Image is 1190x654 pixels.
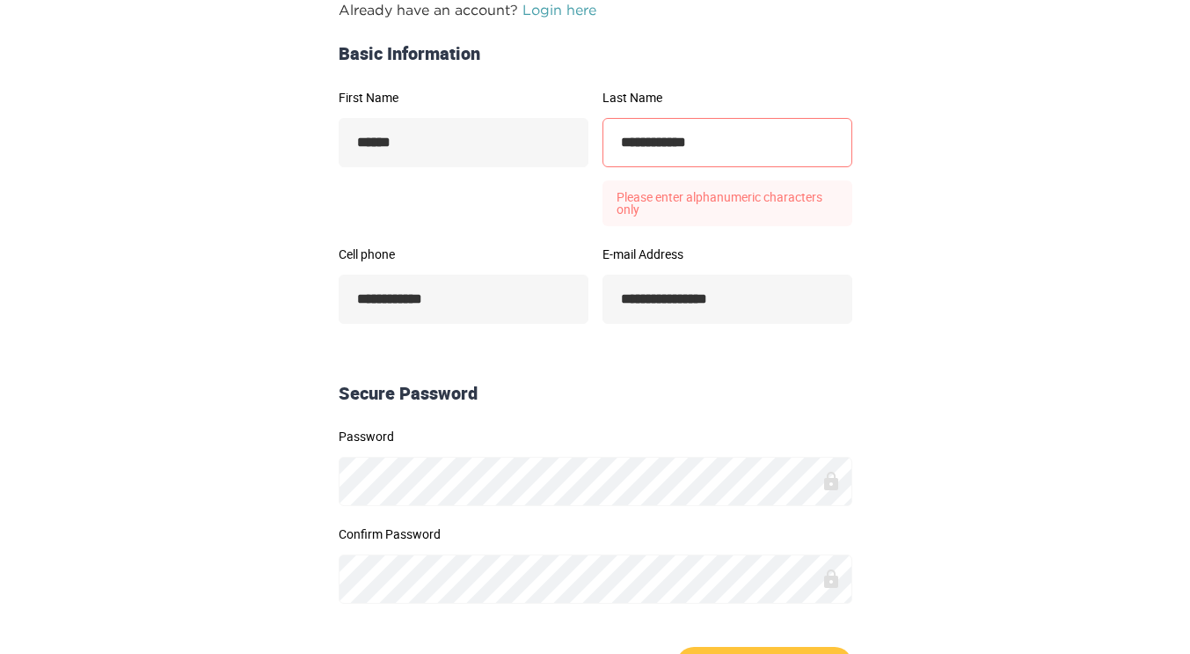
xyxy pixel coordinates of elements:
[332,381,859,407] div: Secure Password
[602,92,852,104] label: Last Name
[339,248,588,261] label: Cell phone
[332,41,859,67] div: Basic Information
[339,430,852,443] label: Password
[339,92,588,104] label: First Name
[522,2,596,18] a: Login here
[339,528,852,540] label: Confirm Password
[602,248,852,261] label: E-mail Address
[602,180,852,226] p: Please enter alphanumeric characters only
